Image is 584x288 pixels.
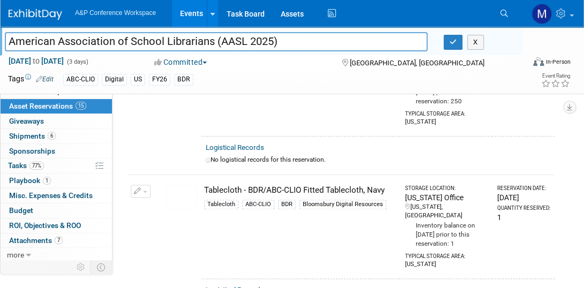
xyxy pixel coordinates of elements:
span: Shipments [9,132,56,140]
div: [US_STATE], [GEOGRAPHIC_DATA] [405,203,488,220]
div: ABC-CLIO [242,200,274,209]
div: No logistical records for this reservation. [206,155,550,164]
div: [US_STATE] Office [405,192,488,203]
span: Tasks [8,161,44,170]
a: more [1,248,112,262]
span: [DATE] [DATE] [8,56,64,66]
span: Attachments [9,236,63,245]
div: Tablecloth [204,200,238,209]
span: Playbook [9,176,51,185]
div: Digital [102,74,127,85]
td: Personalize Event Tab Strip [72,260,91,274]
div: Event Rating [541,73,570,79]
span: 1 [43,177,51,185]
span: 7 [55,236,63,244]
a: Attachments7 [1,233,112,248]
div: Bloomsbury Digital Resources [300,200,386,209]
span: 77% [29,162,44,170]
span: ROI, Objectives & ROO [9,221,81,230]
td: Tags [8,73,54,86]
span: Asset Reservations [9,102,86,110]
span: 6 [48,132,56,140]
a: Edit [36,75,54,83]
div: In-Person [545,58,571,66]
div: Storage Location: [405,185,488,192]
div: Tablecloth - BDR/ABC-CLIO Fitted Tablecloth, Navy [204,185,395,196]
div: 1 [497,212,550,223]
div: BDR [278,200,296,209]
a: Playbook1 [1,173,112,188]
a: Shipments6 [1,129,112,143]
a: Asset Reservations15 [1,99,112,113]
img: View Images [166,185,197,208]
div: US [131,74,145,85]
div: Quantity Reserved: [497,204,550,212]
span: [GEOGRAPHIC_DATA], [GEOGRAPHIC_DATA] [350,59,484,67]
a: Tasks77% [1,158,112,173]
div: Inventory balance on [DATE] prior to this reservation: 1 [405,220,488,248]
span: Budget [9,206,33,215]
a: Misc. Expenses & Credits [1,188,112,203]
div: [DATE] [497,192,550,203]
div: Typical Storage Area: [405,106,488,118]
div: Event Format [484,56,571,72]
a: ROI, Objectives & ROO [1,218,112,233]
div: [US_STATE] [405,118,488,126]
td: Toggle Event Tabs [91,260,113,274]
div: Reservation Date: [497,185,550,192]
span: A&P Conference Workspace [75,9,156,17]
img: Format-Inperson.png [533,57,544,66]
div: Typical Storage Area: [405,248,488,260]
span: Giveaways [9,117,44,125]
button: X [467,35,484,50]
div: [US_STATE] [405,260,488,269]
a: Logistical Records [206,143,264,151]
a: Sponsorships [1,144,112,158]
div: BDR [174,74,193,85]
span: (3 days) [66,58,88,65]
a: Giveaways [1,114,112,128]
img: Michelle Kelly [531,4,552,24]
div: ABC-CLIO [63,74,98,85]
a: Budget [1,203,112,218]
div: FY26 [149,74,170,85]
button: Committed [151,57,211,67]
span: Sponsorships [9,147,55,155]
img: ExhibitDay [9,9,62,20]
span: 15 [76,102,86,110]
span: to [31,57,41,65]
span: Misc. Expenses & Credits [9,191,93,200]
span: more [7,251,24,259]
